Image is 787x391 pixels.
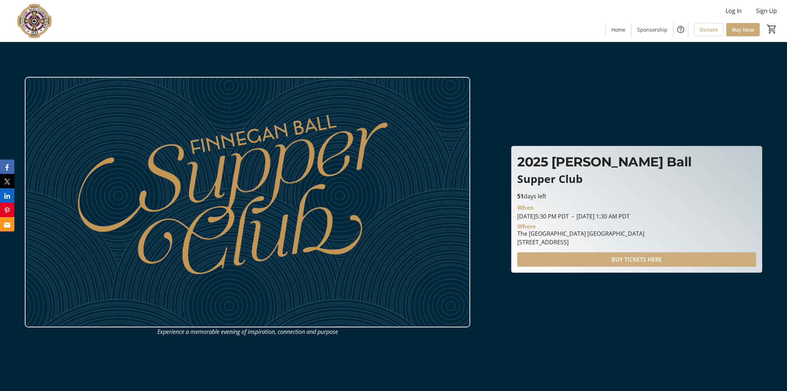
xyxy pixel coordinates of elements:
span: Home [611,26,625,33]
span: [DATE] 1:30 AM PDT [569,212,630,220]
img: VC Parent Association's Logo [4,3,68,39]
div: [STREET_ADDRESS] [517,238,644,247]
span: Buy Now [732,26,754,33]
span: [DATE] 5:30 PM PDT [517,212,569,220]
span: BUY TICKETS HERE [611,255,662,264]
button: Sign Up [750,5,783,17]
span: Supper Club [517,171,583,186]
button: Help [673,22,688,37]
span: 51 [517,192,524,200]
span: Log In [726,6,742,15]
a: Donate [694,23,723,36]
img: Campaign CTA Media Photo [25,77,470,328]
span: Donate [700,26,718,33]
div: When [517,203,534,212]
div: The [GEOGRAPHIC_DATA] [GEOGRAPHIC_DATA] [517,229,644,238]
p: days left [517,192,756,201]
div: Where [517,224,536,229]
a: Home [606,23,631,36]
p: 2025 [PERSON_NAME] Ball [517,152,756,171]
span: Sponsorship [637,26,667,33]
button: BUY TICKETS HERE [517,252,756,267]
a: Buy Now [726,23,760,36]
button: Log In [720,5,747,17]
span: Sign Up [756,6,777,15]
button: Cart [765,23,778,36]
em: Experience a memorable evening of inspiration, connection and purpose [157,328,338,336]
a: Sponsorship [631,23,673,36]
span: - [569,212,577,220]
